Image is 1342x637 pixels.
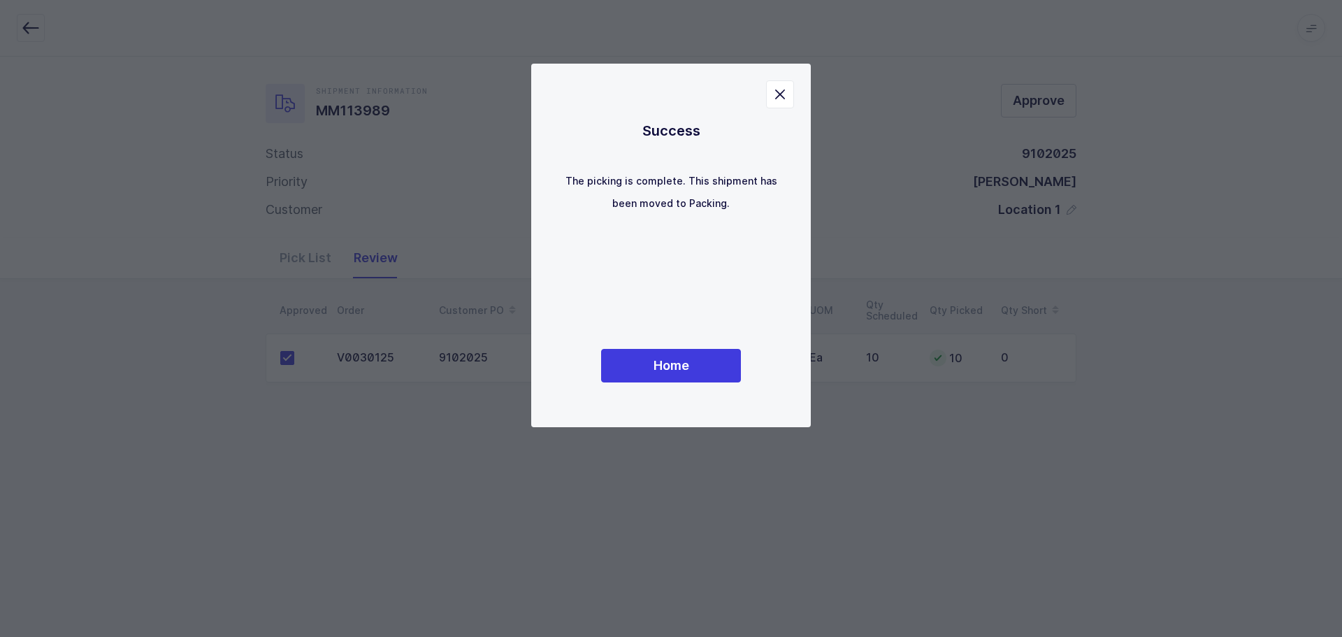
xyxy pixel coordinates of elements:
[559,120,783,142] h1: Success
[601,349,741,382] button: Home
[654,357,689,374] span: Home
[766,80,794,108] button: Close
[559,170,783,215] p: The picking is complete. This shipment has been moved to Packing.
[531,64,811,427] div: dialog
